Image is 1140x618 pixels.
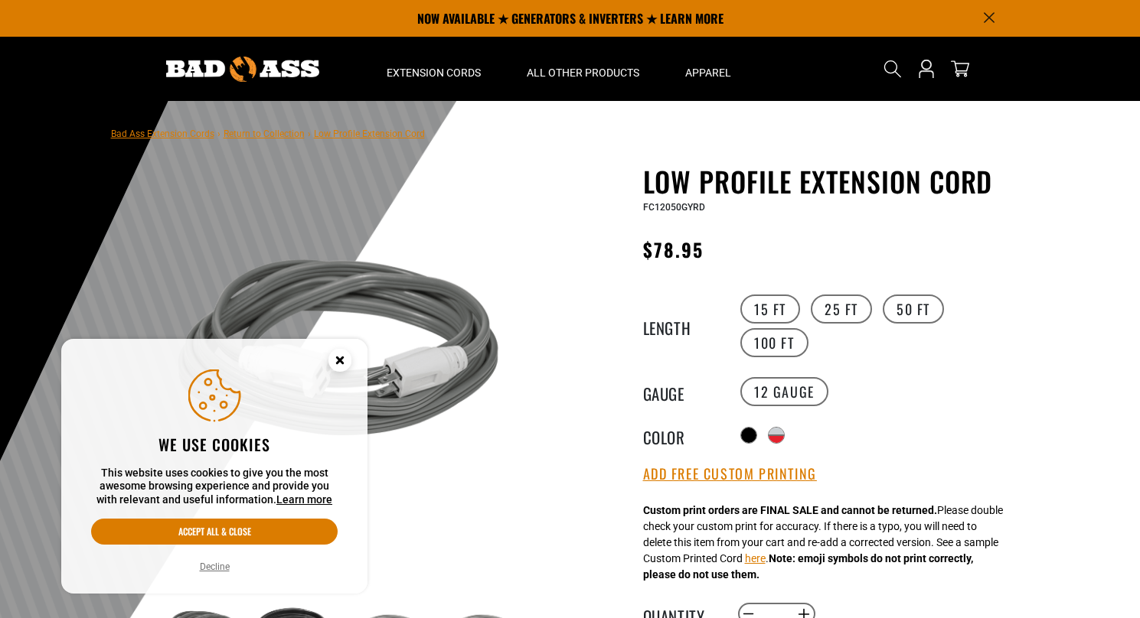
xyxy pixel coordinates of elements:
a: Return to Collection [224,128,305,139]
strong: Custom print orders are FINAL SALE and cannot be returned. [643,504,937,516]
span: Extension Cords [387,66,481,80]
summary: Apparel [662,37,754,101]
button: Accept all & close [91,519,338,545]
summary: Extension Cords [364,37,504,101]
label: 50 FT [883,294,944,324]
img: Bad Ass Extension Cords [166,57,319,82]
aside: Cookie Consent [61,339,367,594]
p: This website uses cookies to give you the most awesome browsing experience and provide you with r... [91,467,338,507]
label: 12 Gauge [740,377,828,406]
a: Learn more [276,493,332,506]
button: Add Free Custom Printing [643,466,817,483]
img: grey & white [156,168,525,537]
span: › [308,128,311,139]
legend: Color [643,425,720,445]
button: Decline [195,559,234,574]
h1: Low Profile Extension Cord [643,165,1018,197]
span: All Other Products [527,66,639,80]
span: Apparel [685,66,731,80]
span: FC12050GYRD [643,202,705,213]
label: 15 FT [740,294,800,324]
span: Low Profile Extension Cord [314,128,425,139]
legend: Gauge [643,382,720,402]
button: here [745,551,766,567]
span: › [217,128,220,139]
strong: Note: emoji symbols do not print correctly, please do not use them. [643,552,973,581]
a: Bad Ass Extension Cords [111,128,214,139]
nav: breadcrumbs [111,124,425,142]
legend: Length [643,316,720,336]
h2: We use cookies [91,434,338,454]
summary: Search [880,57,905,81]
span: $78.95 [643,236,704,263]
label: 100 FT [740,328,808,357]
summary: All Other Products [504,37,662,101]
label: 25 FT [811,294,872,324]
div: Please double check your custom print for accuracy. If there is a typo, you will need to delete t... [643,503,1003,583]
